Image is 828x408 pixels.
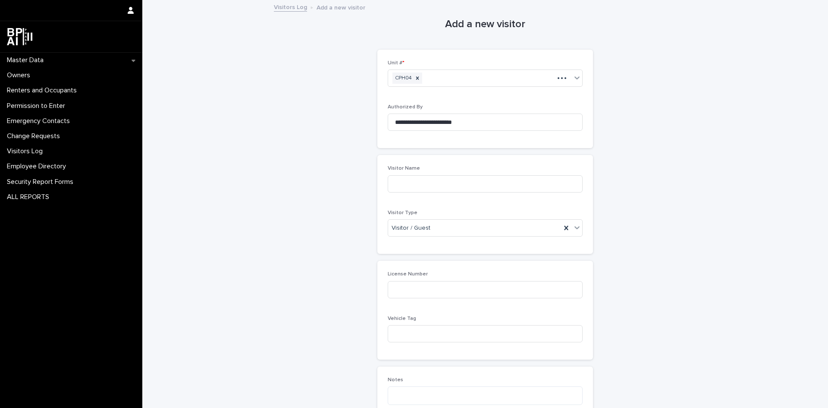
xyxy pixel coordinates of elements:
[3,117,77,125] p: Emergency Contacts
[3,193,56,201] p: ALL REPORTS
[3,147,50,155] p: Visitors Log
[3,178,80,186] p: Security Report Forms
[377,18,593,31] h1: Add a new visitor
[317,2,365,12] p: Add a new visitor
[3,71,37,79] p: Owners
[388,316,416,321] span: Vehicle Tag
[7,28,32,45] img: dwgmcNfxSF6WIOOXiGgu
[388,210,417,215] span: Visitor Type
[3,102,72,110] p: Permission to Enter
[3,86,84,95] p: Renters and Occupants
[388,104,423,110] span: Authorized By
[3,162,73,171] p: Employee Directory
[274,2,307,12] a: Visitors Log
[388,377,403,383] span: Notes
[392,73,413,84] div: CPH04
[388,166,420,171] span: Visitor Name
[3,132,67,140] p: Change Requests
[388,272,428,277] span: License Number
[392,224,430,233] span: Visitor / Guest
[388,60,405,66] span: Unit #
[3,56,50,64] p: Master Data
